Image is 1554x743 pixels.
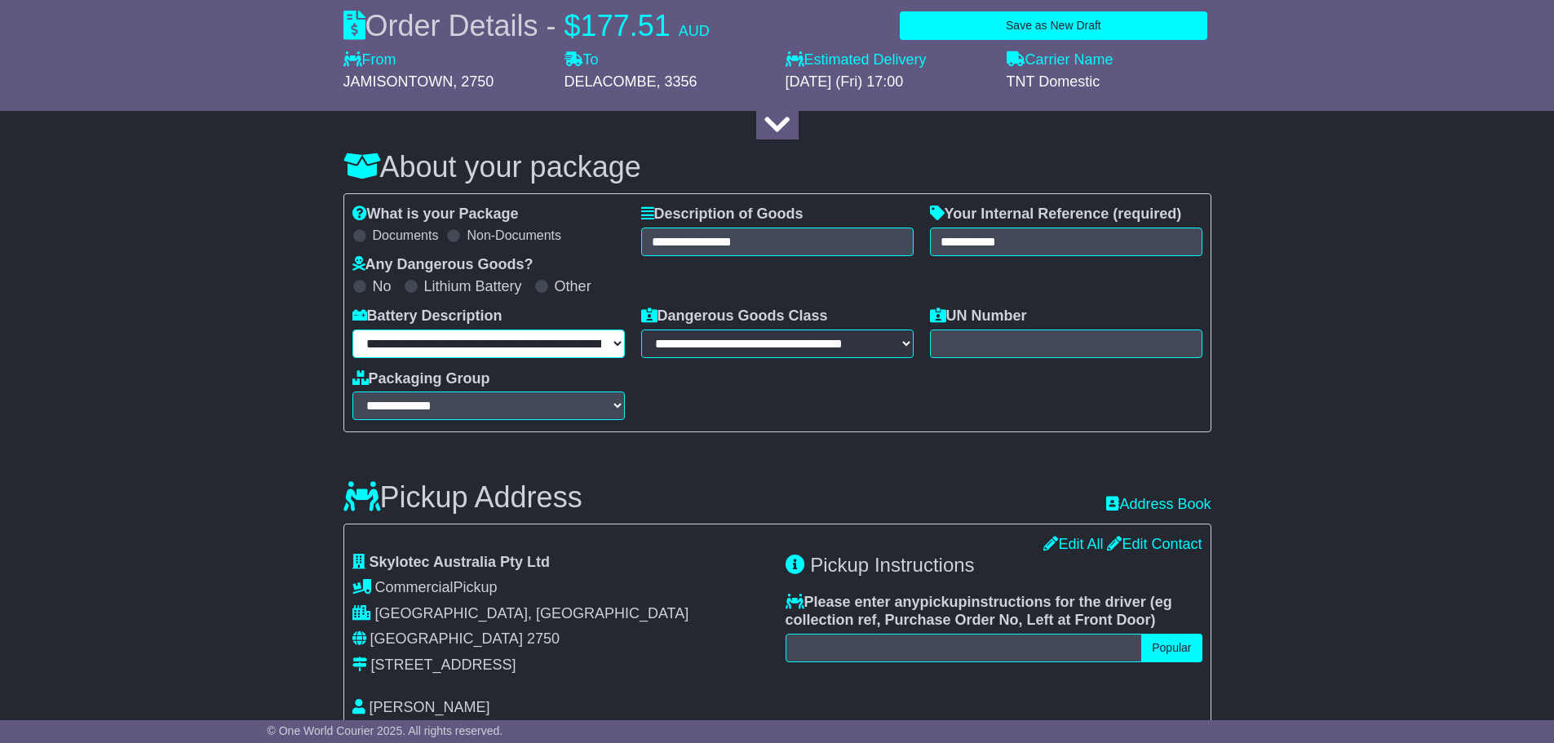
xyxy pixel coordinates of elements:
a: Address Book [1106,496,1211,514]
label: UN Number [930,307,1027,325]
span: , 3356 [657,73,697,90]
label: Other [555,278,591,296]
h3: Pickup Address [343,481,582,514]
div: [DATE] (Fri) 17:00 [786,73,990,91]
a: Edit Contact [1107,536,1202,552]
button: Save as New Draft [900,11,1206,40]
div: [STREET_ADDRESS] [371,657,516,674]
span: JAMISONTOWN [343,73,454,90]
label: Non-Documents [467,228,561,243]
label: Lithium Battery [424,278,522,296]
span: eg collection ref, Purchase Order No, Left at Front Door [786,594,1172,628]
div: TNT Domestic [1007,73,1211,91]
label: No [373,278,392,296]
span: Pickup Instructions [810,554,974,576]
label: Your Internal Reference (required) [930,206,1182,223]
button: Popular [1141,634,1202,662]
span: Skylotec Australia Pty Ltd [370,554,550,570]
span: 2750 [527,630,560,647]
label: Dangerous Goods Class [641,307,828,325]
label: Battery Description [352,307,503,325]
label: From [343,51,396,69]
span: pickup [920,594,967,610]
label: Description of Goods [641,206,804,223]
span: [GEOGRAPHIC_DATA] [370,630,523,647]
span: [PERSON_NAME] [370,699,490,715]
label: Estimated Delivery [786,51,990,69]
a: Edit All [1043,536,1103,552]
span: © One World Courier 2025. All rights reserved. [268,724,503,737]
div: Order Details - [343,8,710,43]
label: Documents [373,228,439,243]
h3: About your package [343,151,1211,184]
span: DELACOMBE [564,73,657,90]
span: AUD [679,23,710,39]
label: Any Dangerous Goods? [352,256,533,274]
label: What is your Package [352,206,519,223]
div: Pickup [352,579,769,597]
label: Please enter any instructions for the driver ( ) [786,594,1202,629]
label: Carrier Name [1007,51,1113,69]
span: 177.51 [581,9,671,42]
label: Packaging Group [352,370,490,388]
span: Commercial [375,579,454,595]
span: [GEOGRAPHIC_DATA], [GEOGRAPHIC_DATA] [375,605,689,621]
span: , 2750 [453,73,494,90]
span: $ [564,9,581,42]
label: To [564,51,599,69]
